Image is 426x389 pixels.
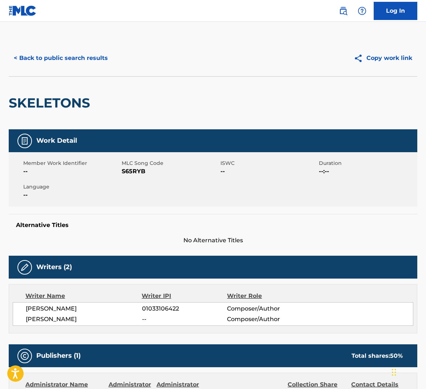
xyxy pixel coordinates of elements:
span: --:-- [319,167,415,176]
span: -- [142,315,227,324]
div: Writer IPI [142,292,227,300]
span: Language [23,183,120,191]
h5: Work Detail [36,137,77,145]
span: Member Work Identifier [23,159,120,167]
h5: Writers (2) [36,263,72,271]
span: 50 % [390,352,403,359]
h5: Publishers (1) [36,352,81,360]
span: [PERSON_NAME] [26,304,142,313]
span: -- [23,167,120,176]
iframe: Chat Widget [390,354,426,389]
div: Writer Role [227,292,305,300]
h5: Alternative Titles [16,222,410,229]
button: < Back to public search results [9,49,113,67]
img: Publishers [20,352,29,360]
span: No Alternative Titles [9,236,417,245]
span: Composer/Author [227,315,304,324]
div: Total shares: [352,352,403,360]
span: 01033106422 [142,304,227,313]
span: ISWC [220,159,317,167]
span: Composer/Author [227,304,304,313]
h2: SKELETONS [9,95,94,111]
a: Public Search [336,4,350,18]
img: Writers [20,263,29,272]
div: Help [355,4,369,18]
img: Work Detail [20,137,29,145]
span: Duration [319,159,415,167]
img: search [339,7,348,15]
span: S65RYB [122,167,218,176]
span: -- [220,167,317,176]
button: Copy work link [349,49,417,67]
span: MLC Song Code [122,159,218,167]
img: MLC Logo [9,5,37,16]
a: Log In [374,2,417,20]
img: Copy work link [354,54,366,63]
div: Writer Name [25,292,142,300]
span: [PERSON_NAME] [26,315,142,324]
div: Drag [392,361,396,383]
img: help [358,7,366,15]
span: -- [23,191,120,199]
